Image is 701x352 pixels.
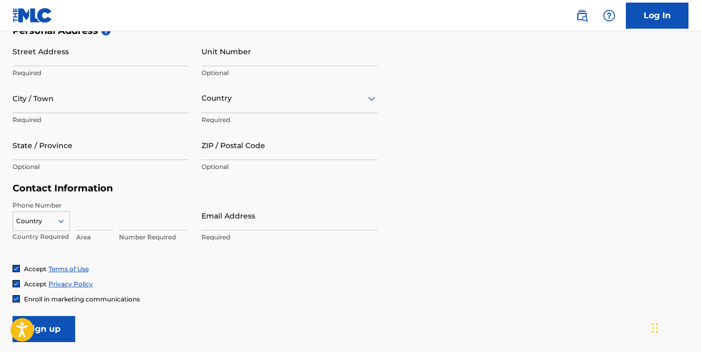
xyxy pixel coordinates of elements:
[24,295,140,303] span: Enroll in marketing communications
[13,183,378,195] h5: Contact Information
[13,115,189,125] p: Required
[599,5,620,26] div: Help
[201,115,378,125] p: Required
[603,9,615,22] img: help
[13,265,19,272] img: checkbox
[201,233,378,242] p: Required
[24,265,46,273] span: Accept
[13,281,19,287] img: checkbox
[49,265,89,273] a: Terms of Use
[649,302,701,352] iframe: Chat Widget
[201,68,378,78] p: Optional
[13,316,75,342] input: Sign up
[13,8,53,23] img: MLC Logo
[49,280,93,288] a: Privacy Policy
[13,232,70,241] p: Country Required
[652,312,658,344] div: Drag
[576,9,588,22] img: search
[119,233,187,242] p: Number Required
[626,3,688,29] a: Log In
[13,68,189,78] p: Required
[13,162,189,172] p: Optional
[13,296,19,302] img: checkbox
[24,280,46,288] span: Accept
[201,162,378,172] p: Optional
[76,233,113,242] p: Area
[572,5,592,26] a: Public Search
